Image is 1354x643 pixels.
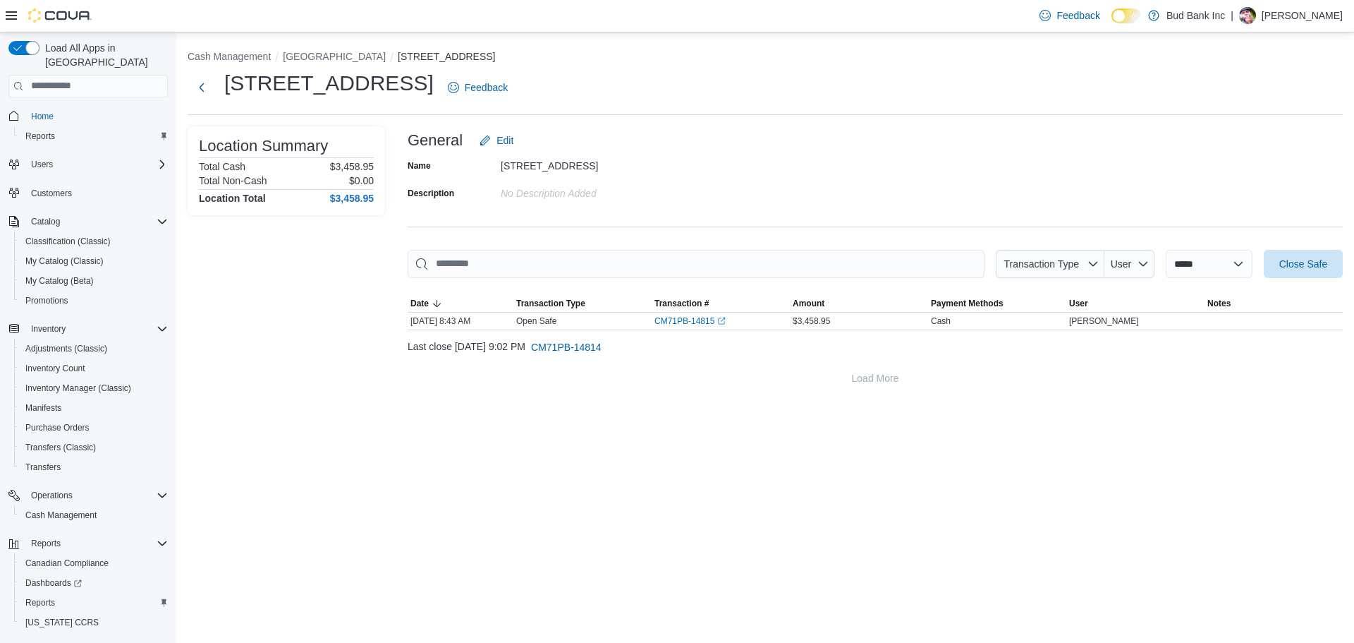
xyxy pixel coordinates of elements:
[1207,298,1231,309] span: Notes
[25,487,78,504] button: Operations
[14,232,173,251] button: Classification (Classic)
[25,442,96,453] span: Transfers (Classic)
[20,360,91,377] a: Inventory Count
[1204,295,1343,312] button: Notes
[20,292,168,309] span: Promotions
[1262,7,1343,24] p: [PERSON_NAME]
[516,316,556,327] p: Open Safe
[1056,8,1099,23] span: Feedback
[31,159,53,170] span: Users
[20,507,168,524] span: Cash Management
[14,505,173,525] button: Cash Management
[20,439,168,456] span: Transfers (Classic)
[25,213,66,230] button: Catalog
[20,594,168,611] span: Reports
[1034,1,1105,30] a: Feedback
[25,320,168,337] span: Inventory
[3,212,173,232] button: Catalog
[25,577,82,589] span: Dashboards
[25,131,55,142] span: Reports
[14,126,173,146] button: Reports
[1004,258,1079,270] span: Transaction Type
[20,340,113,357] a: Adjustments (Classic)
[20,399,67,416] a: Manifests
[513,295,652,312] button: Transaction Type
[3,319,173,339] button: Inventory
[25,320,71,337] button: Inventory
[31,188,72,199] span: Customers
[25,510,97,521] span: Cash Management
[931,316,951,327] div: Cash
[14,457,173,477] button: Transfers
[20,272,168,289] span: My Catalog (Beta)
[39,41,168,69] span: Load All Apps in [GEOGRAPHIC_DATA]
[14,573,173,593] a: Dashboards
[501,155,690,172] div: [STREET_ADDRESS]
[25,156,59,173] button: Users
[199,193,266,204] h4: Location Total
[199,138,328,155] h3: Location Summary
[1231,7,1233,24] p: |
[25,597,55,608] span: Reports
[25,343,107,354] span: Adjustments (Classic)
[20,459,66,476] a: Transfers
[330,161,374,172] p: $3,458.95
[25,185,78,202] a: Customers
[408,295,513,312] button: Date
[31,538,61,549] span: Reports
[25,108,59,125] a: Home
[14,418,173,438] button: Purchase Orders
[3,106,173,126] button: Home
[31,323,66,335] span: Inventory
[654,316,726,327] a: CM71PB-14815External link
[3,486,173,505] button: Operations
[349,175,374,186] p: $0.00
[330,193,374,204] h4: $3,458.95
[25,558,109,569] span: Canadian Compliance
[20,507,102,524] a: Cash Management
[14,251,173,271] button: My Catalog (Classic)
[25,535,66,552] button: Reports
[1111,258,1132,270] span: User
[465,80,508,95] span: Feedback
[408,333,1343,361] div: Last close [DATE] 9:02 PM
[852,371,899,385] span: Load More
[14,291,173,311] button: Promotions
[525,333,607,361] button: CM71PB-14814
[31,216,60,227] span: Catalog
[224,69,434,97] h1: [STREET_ADDRESS]
[25,184,168,202] span: Customers
[1166,7,1225,24] p: Bud Bank Inc
[20,419,168,436] span: Purchase Orders
[3,534,173,553] button: Reports
[25,422,90,433] span: Purchase Orders
[14,613,173,632] button: [US_STATE] CCRS
[790,295,928,312] button: Amount
[199,175,267,186] h6: Total Non-Cash
[408,250,984,278] input: This is a search bar. As you type, the results lower in the page will automatically filter.
[20,340,168,357] span: Adjustments (Classic)
[25,535,168,552] span: Reports
[20,380,168,397] span: Inventory Manager (Classic)
[25,617,99,628] span: [US_STATE] CCRS
[408,188,454,199] label: Description
[25,383,131,394] span: Inventory Manager (Classic)
[531,340,602,354] span: CM71PB-14814
[25,402,61,414] span: Manifests
[408,132,463,149] h3: General
[20,272,99,289] a: My Catalog (Beta)
[14,553,173,573] button: Canadian Compliance
[793,298,824,309] span: Amount
[20,575,168,591] span: Dashboards
[516,298,585,309] span: Transaction Type
[20,233,168,250] span: Classification (Classic)
[3,155,173,174] button: Users
[20,555,114,572] a: Canadian Compliance
[1279,257,1327,271] span: Close Safe
[188,51,271,62] button: Cash Management
[410,298,429,309] span: Date
[20,459,168,476] span: Transfers
[25,236,111,247] span: Classification (Classic)
[931,298,1004,309] span: Payment Methods
[20,292,74,309] a: Promotions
